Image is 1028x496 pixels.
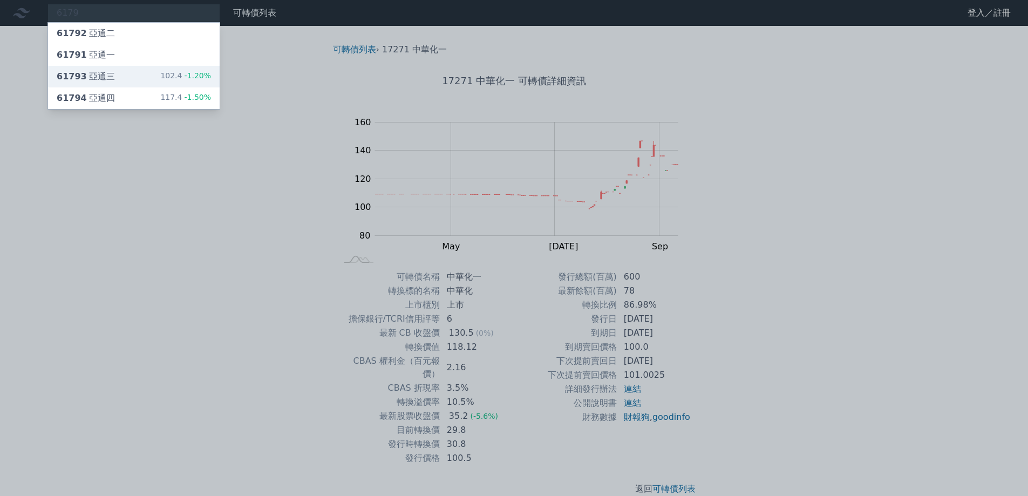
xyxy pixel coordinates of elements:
[57,28,87,38] span: 61792
[48,44,220,66] a: 61791亞通一
[57,49,115,62] div: 亞通一
[48,66,220,87] a: 61793亞通三 102.4-1.20%
[48,87,220,109] a: 61794亞通四 117.4-1.50%
[57,50,87,60] span: 61791
[182,93,211,101] span: -1.50%
[160,70,211,83] div: 102.4
[57,71,87,81] span: 61793
[48,23,220,44] a: 61792亞通二
[57,70,115,83] div: 亞通三
[57,93,87,103] span: 61794
[57,27,115,40] div: 亞通二
[160,92,211,105] div: 117.4
[182,71,211,80] span: -1.20%
[57,92,115,105] div: 亞通四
